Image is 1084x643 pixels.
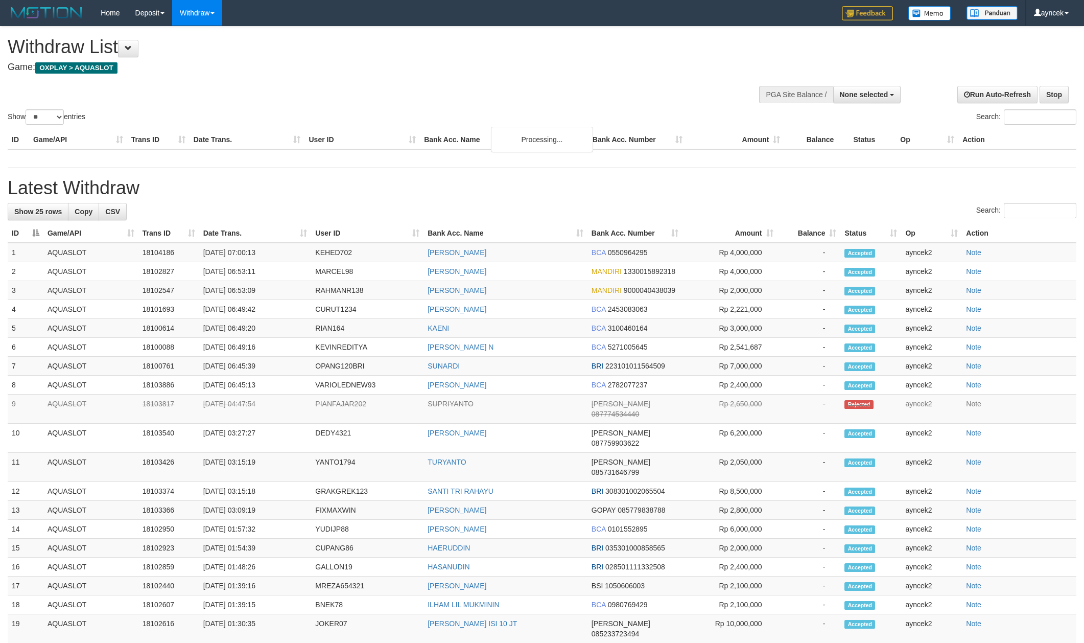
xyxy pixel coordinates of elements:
[311,501,423,520] td: FIXMAXWIN
[8,37,713,57] h1: Withdraw List
[605,362,665,370] span: Copy 223101011564509 to clipboard
[592,381,606,389] span: BCA
[833,86,901,103] button: None selected
[908,6,951,20] img: Button%20Memo.svg
[608,525,648,533] span: Copy 0101552895 to clipboard
[592,343,606,351] span: BCA
[8,62,713,73] h4: Game:
[777,376,841,395] td: -
[592,429,650,437] span: [PERSON_NAME]
[592,582,603,590] span: BSI
[592,619,650,628] span: [PERSON_NAME]
[608,305,648,313] span: Copy 2453083063 to clipboard
[966,381,981,389] a: Note
[976,109,1076,125] label: Search:
[311,424,423,453] td: DEDY4321
[958,130,1076,149] th: Action
[199,595,312,614] td: [DATE] 01:39:15
[428,619,517,628] a: [PERSON_NAME] ISI 10 JT
[966,286,981,294] a: Note
[311,595,423,614] td: BNEK78
[592,267,622,275] span: MANDIRI
[138,319,199,338] td: 18100614
[311,243,423,262] td: KEHED702
[682,262,777,281] td: Rp 4,000,000
[428,343,493,351] a: [PERSON_NAME] N
[682,558,777,577] td: Rp 2,400,000
[8,558,43,577] td: 16
[966,248,981,257] a: Note
[592,400,650,408] span: [PERSON_NAME]
[840,224,901,243] th: Status: activate to sort column ascending
[199,224,312,243] th: Date Trans.: activate to sort column ascending
[43,300,138,319] td: AQUASLOT
[43,319,138,338] td: AQUASLOT
[592,506,616,514] span: GOPAY
[608,381,648,389] span: Copy 2782077237 to clipboard
[844,620,875,629] span: Accepted
[901,262,962,281] td: ayncek2
[311,577,423,595] td: MREZA654321
[777,395,841,424] td: -
[777,539,841,558] td: -
[8,262,43,281] td: 2
[138,558,199,577] td: 18102859
[587,224,682,243] th: Bank Acc. Number: activate to sort column ascending
[43,281,138,300] td: AQUASLOT
[428,400,474,408] a: SUPRIYANTO
[199,243,312,262] td: [DATE] 07:00:13
[8,281,43,300] td: 3
[901,539,962,558] td: ayncek2
[29,130,127,149] th: Game/API
[199,424,312,453] td: [DATE] 03:27:27
[844,400,873,409] span: Rejected
[966,362,981,370] a: Note
[8,109,85,125] label: Show entries
[592,248,606,257] span: BCA
[966,506,981,514] a: Note
[592,601,606,609] span: BCA
[624,267,675,275] span: Copy 1330015892318 to clipboard
[8,453,43,482] td: 11
[605,544,665,552] span: Copy 035301000858565 to clipboard
[608,324,648,332] span: Copy 3100460164 to clipboard
[491,127,593,152] div: Processing...
[311,224,423,243] th: User ID: activate to sort column ascending
[8,482,43,501] td: 12
[428,429,486,437] a: [PERSON_NAME]
[966,619,981,628] a: Note
[199,357,312,376] td: [DATE] 06:45:39
[592,630,639,638] span: Copy 085233723494 to clipboard
[901,453,962,482] td: ayncek2
[43,224,138,243] th: Game/API: activate to sort column ascending
[1004,203,1076,218] input: Search:
[311,482,423,501] td: GRAKGREK123
[592,439,639,447] span: Copy 087759903622 to clipboard
[592,286,622,294] span: MANDIRI
[901,595,962,614] td: ayncek2
[8,501,43,520] td: 13
[608,248,648,257] span: Copy 0550964295 to clipboard
[428,305,486,313] a: [PERSON_NAME]
[8,520,43,539] td: 14
[138,482,199,501] td: 18103374
[8,224,43,243] th: ID: activate to sort column descending
[777,300,841,319] td: -
[43,482,138,501] td: AQUASLOT
[966,563,981,571] a: Note
[608,601,648,609] span: Copy 0980769429 to clipboard
[844,563,875,572] span: Accepted
[605,563,665,571] span: Copy 028501111332508 to clipboard
[199,300,312,319] td: [DATE] 06:49:42
[428,525,486,533] a: [PERSON_NAME]
[966,324,981,332] a: Note
[844,507,875,515] span: Accepted
[901,281,962,300] td: ayncek2
[8,357,43,376] td: 7
[8,577,43,595] td: 17
[844,488,875,496] span: Accepted
[777,482,841,501] td: -
[8,395,43,424] td: 9
[966,429,981,437] a: Note
[842,6,893,20] img: Feedback.jpg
